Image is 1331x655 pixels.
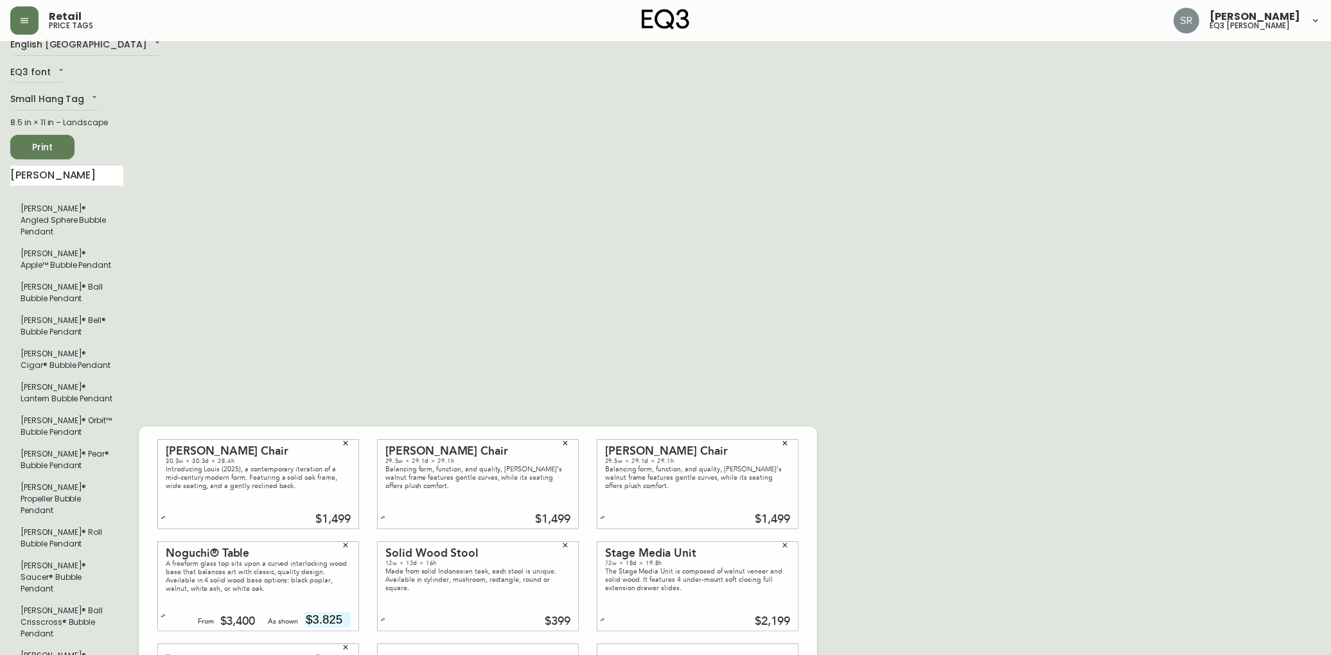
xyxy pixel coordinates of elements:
[755,616,790,627] div: $2,199
[166,457,351,465] div: 30.3w × 30.3d × 28.4h
[385,465,570,490] div: Balancing form, function, and quality, [PERSON_NAME]’s walnut frame features gentle curves, while...
[166,559,351,593] div: A freeform glass top sits upon a curved interlocking wood base that balances art with classic, qu...
[605,548,790,559] div: Stage Media Unit
[10,135,75,159] button: Print
[10,89,100,110] div: Small Hang Tag
[385,446,570,457] div: [PERSON_NAME] Chair
[268,616,298,627] div: As shown
[1174,8,1199,33] img: ecb3b61e70eec56d095a0ebe26764225
[605,446,790,457] div: [PERSON_NAME] Chair
[10,343,123,376] li: Small Hang Tag
[315,514,351,525] div: $1,499
[10,276,123,310] li: Small Hang Tag
[605,567,790,592] div: The Stage Media Unit is composed of walnut veneer and solid wood. It features 4 under-mount soft ...
[166,446,351,457] div: [PERSON_NAME] Chair
[198,616,214,627] div: From
[304,612,351,627] input: price excluding $
[49,22,93,30] h5: price tags
[49,12,82,22] span: Retail
[10,443,123,476] li: Small Hang Tag
[10,35,163,56] div: English [GEOGRAPHIC_DATA]
[10,310,123,343] li: Small Hang Tag
[385,567,570,592] div: Made from solid Indonesian teak, each stool is unique. Available in cylinder, mushroom, rectangle...
[545,616,570,627] div: $399
[535,514,570,525] div: $1,499
[10,521,123,555] li: Small Hang Tag
[605,559,790,567] div: 72w × 18d × 19.8h
[10,166,123,186] input: Search
[1210,22,1290,30] h5: eq3 [PERSON_NAME]
[10,410,123,443] li: Small Hang Tag
[10,476,123,521] li: Small Hang Tag
[385,548,570,559] div: Solid Wood Stool
[642,9,689,30] img: logo
[605,457,790,465] div: 29.5w × 29.1d × 29.1h
[166,548,351,559] div: Noguchi® Table
[166,465,351,490] div: Introducing Louis (2025), a contemporary iteration of a mid-century modern form. Featuring a soli...
[1210,12,1300,22] span: [PERSON_NAME]
[10,117,123,128] div: 8.5 in × 11 in – Landscape
[10,62,66,83] div: EQ3 font
[385,457,570,465] div: 29.5w × 29.1d × 29.1h
[605,465,790,490] div: Balancing form, function, and quality, [PERSON_NAME]’s walnut frame features gentle curves, while...
[10,376,123,410] li: Small Hang Tag
[755,514,790,525] div: $1,499
[10,243,123,276] li: Small Hang Tag
[10,555,123,600] li: Small Hang Tag
[385,559,570,567] div: 12w × 12d × 16h
[10,198,123,243] li: Small Hang Tag
[220,616,256,627] div: $3,400
[10,600,123,645] li: Small Hang Tag
[21,139,64,155] span: Print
